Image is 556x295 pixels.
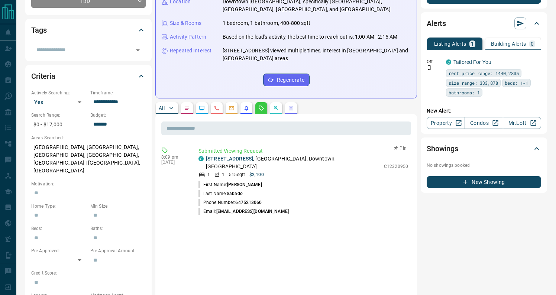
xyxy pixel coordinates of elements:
span: [EMAIL_ADDRESS][DOMAIN_NAME] [216,209,289,214]
p: Beds: [31,225,87,232]
p: 8:09 pm [161,155,187,160]
p: Last Name: [198,190,243,197]
p: Activity Pattern [170,33,206,41]
p: Pre-Approval Amount: [90,247,146,254]
span: [PERSON_NAME] [227,182,262,187]
span: beds: 1-1 [505,79,528,87]
p: Min Size: [90,203,146,210]
h2: Criteria [31,70,55,82]
button: New Showing [427,176,541,188]
div: Tags [31,21,146,39]
p: $0 - $17,000 [31,119,87,131]
a: Tailored For You [453,59,491,65]
p: 1 [207,171,210,178]
div: Showings [427,140,541,158]
svg: Calls [214,105,220,111]
p: Pre-Approved: [31,247,87,254]
p: Phone Number: [198,199,262,206]
p: Building Alerts [491,41,526,46]
p: Off [427,58,442,65]
span: rent price range: 1440,2805 [449,69,519,77]
h2: Showings [427,143,458,155]
p: Submitted Viewing Request [198,147,408,155]
span: size range: 333,878 [449,79,498,87]
svg: Emails [229,105,235,111]
svg: Agent Actions [288,105,294,111]
p: C12320950 [384,163,408,170]
button: Pin [389,145,411,152]
p: Budget: [90,112,146,119]
p: Size & Rooms [170,19,202,27]
p: Repeated Interest [170,47,211,55]
p: First Name: [198,181,262,188]
p: 1 bedroom, 1 bathroom, 400-800 sqft [223,19,311,27]
svg: Lead Browsing Activity [199,105,205,111]
svg: Notes [184,105,190,111]
div: condos.ca [446,59,451,65]
p: Motivation: [31,181,146,187]
div: condos.ca [198,156,204,161]
p: No showings booked [427,162,541,169]
p: Home Type: [31,203,87,210]
p: 1 [471,41,474,46]
p: Areas Searched: [31,134,146,141]
svg: Push Notification Only [427,65,432,70]
p: Listing Alerts [434,41,466,46]
p: Search Range: [31,112,87,119]
svg: Opportunities [273,105,279,111]
span: bathrooms: 1 [449,89,480,96]
a: Mr.Loft [503,117,541,129]
svg: Requests [258,105,264,111]
p: 1 [222,171,224,178]
p: , [GEOGRAPHIC_DATA], Downtown, [GEOGRAPHIC_DATA] [206,155,380,171]
p: 515 sqft [229,171,245,178]
p: Timeframe: [90,90,146,96]
a: Property [427,117,465,129]
svg: Listing Alerts [243,105,249,111]
a: [STREET_ADDRESS] [206,156,253,162]
p: $2,100 [249,171,264,178]
h2: Alerts [427,17,446,29]
p: [STREET_ADDRESS] viewed multiple times, interest in [GEOGRAPHIC_DATA] and [GEOGRAPHIC_DATA] areas [223,47,411,62]
button: Open [133,45,143,55]
p: [DATE] [161,160,187,165]
p: New Alert: [427,107,541,115]
h2: Tags [31,24,46,36]
p: Baths: [90,225,146,232]
p: All [159,106,165,111]
a: Condos [465,117,503,129]
p: 0 [531,41,534,46]
p: [GEOGRAPHIC_DATA], [GEOGRAPHIC_DATA], [GEOGRAPHIC_DATA], [GEOGRAPHIC_DATA], [GEOGRAPHIC_DATA] | [... [31,141,146,177]
p: Credit Score: [31,270,146,276]
p: Email: [198,208,289,215]
p: Actively Searching: [31,90,87,96]
p: Based on the lead's activity, the best time to reach out is: 1:00 AM - 2:15 AM [223,33,397,41]
div: Criteria [31,67,146,85]
span: 6475213060 [235,200,262,205]
button: Regenerate [263,74,310,86]
div: Alerts [427,14,541,32]
span: Sabado [227,191,243,196]
div: Yes [31,96,87,108]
